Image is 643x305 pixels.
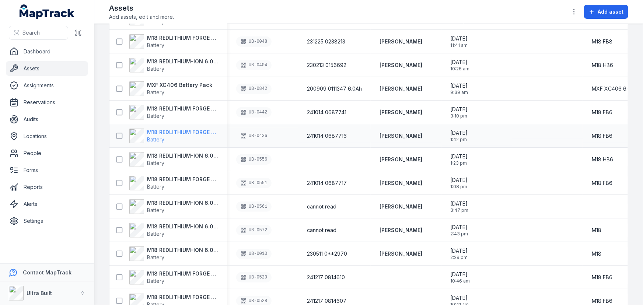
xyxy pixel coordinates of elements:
[450,176,468,184] span: [DATE]
[450,271,470,284] time: 02/07/2025, 10:46:10 am
[147,183,164,190] span: Battery
[129,58,219,73] a: M18 REDLITHIUM-ION 6.0 Ah batteryBattery
[147,129,219,136] strong: M18 REDLITHIUM FORGE 6.0 Ah battery
[147,254,164,260] span: Battery
[147,207,164,213] span: Battery
[450,294,469,302] span: [DATE]
[147,199,219,207] strong: M18 REDLITHIUM-ION 6.0 Ah battery
[450,82,468,90] span: [DATE]
[6,44,88,59] a: Dashboard
[6,180,88,194] a: Reports
[27,290,52,296] strong: Ultra Built
[147,105,219,112] strong: M18 REDLITHIUM FORGE 6.0 Ah battery
[450,42,468,48] span: 11:41 am
[592,274,612,281] span: M18 FB6
[450,82,468,95] time: 24/07/2025, 9:39:16 am
[450,59,469,66] span: [DATE]
[307,297,346,305] span: 241217 0814607
[236,201,272,212] div: UB-0561
[236,154,272,165] div: UB-0556
[236,249,272,259] div: UB-0010
[592,85,637,92] span: MXF XC406 6.0Ah
[307,203,336,210] span: cannot read
[380,132,422,140] a: [PERSON_NAME]
[147,58,219,65] strong: M18 REDLITHIUM-ION 6.0 Ah battery
[592,179,612,187] span: M18 FB6
[236,225,272,235] div: UB-0572
[147,42,164,48] span: Battery
[450,35,468,42] span: [DATE]
[450,247,468,255] span: [DATE]
[9,26,68,40] button: Search
[598,8,623,15] span: Add asset
[129,199,219,214] a: M18 REDLITHIUM-ION 6.0 Ah batteryBattery
[147,294,219,301] strong: M18 REDLITHIUM FORGE 6.0 Ah battery
[450,35,468,48] time: 31/07/2025, 11:41:04 am
[450,66,469,72] span: 10:26 am
[6,146,88,161] a: People
[236,84,272,94] div: UB-0842
[450,247,468,260] time: 07/07/2025, 2:29:26 pm
[592,227,601,234] span: M18
[6,197,88,211] a: Alerts
[129,34,219,49] a: M18 REDLITHIUM FORGE 6.0 Ah batteryBattery
[450,59,469,72] time: 24/07/2025, 10:26:50 am
[307,109,346,116] span: 241014 0687741
[450,278,470,284] span: 10:46 am
[23,269,71,276] strong: Contact MapTrack
[147,160,164,166] span: Battery
[6,95,88,110] a: Reservations
[450,231,468,237] span: 2:43 pm
[592,156,613,163] span: M18 HB6
[147,66,164,72] span: Battery
[129,152,219,167] a: M18 REDLITHIUM-ION 6.0 Ah batteryBattery
[380,38,422,45] strong: [PERSON_NAME]
[450,176,468,190] time: 08/07/2025, 1:08:37 pm
[307,38,345,45] span: 231225 0238213
[236,107,272,118] div: UB-0442
[6,214,88,228] a: Settings
[22,29,40,36] span: Search
[147,231,164,237] span: Battery
[307,227,336,234] span: cannot read
[592,109,612,116] span: M18 FB6
[592,38,612,45] span: M18 FB8
[380,109,422,116] a: [PERSON_NAME]
[584,5,628,19] button: Add asset
[236,131,272,141] div: UB-0436
[592,250,601,257] span: M18
[380,156,422,163] a: [PERSON_NAME]
[129,81,212,96] a: MXF XC406 Battery PackBattery
[147,18,164,25] span: Battery
[147,278,164,284] span: Battery
[129,105,219,120] a: M18 REDLITHIUM FORGE 6.0 Ah batteryBattery
[236,36,272,47] div: UB-0048
[450,90,468,95] span: 9:39 am
[450,106,468,119] time: 10/07/2025, 3:10:01 pm
[450,106,468,113] span: [DATE]
[592,132,612,140] span: M18 FB6
[307,62,346,69] span: 230213 0156692
[380,62,422,69] a: [PERSON_NAME]
[380,227,422,234] a: [PERSON_NAME]
[380,203,422,210] a: [PERSON_NAME]
[380,250,422,257] a: [PERSON_NAME]
[450,224,468,237] time: 07/07/2025, 2:43:54 pm
[450,160,468,166] span: 1:23 pm
[450,153,468,160] span: [DATE]
[129,129,219,143] a: M18 REDLITHIUM FORGE 6.0 Ah batteryBattery
[147,113,164,119] span: Battery
[380,85,422,92] a: [PERSON_NAME]
[450,129,468,143] time: 10/07/2025, 1:42:41 pm
[450,224,468,231] span: [DATE]
[147,152,219,159] strong: M18 REDLITHIUM-ION 6.0 Ah battery
[129,176,219,190] a: M18 REDLITHIUM FORGE 6.0 Ah batteryBattery
[147,34,219,42] strong: M18 REDLITHIUM FORGE 6.0 Ah battery
[307,179,347,187] span: 241014 0687717
[450,184,468,190] span: 1:08 pm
